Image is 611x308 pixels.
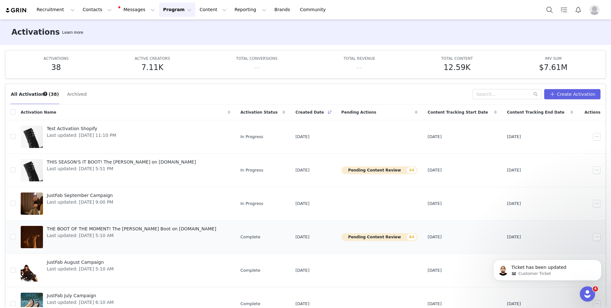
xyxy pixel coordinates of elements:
[47,299,114,306] span: Last updated: [DATE] 6:10 AM
[241,301,261,307] span: Complete
[47,232,216,239] span: Last updated: [DATE] 5:10 AM
[61,29,84,36] div: Tooltip anchor
[47,292,114,299] span: JustFab July Campaign
[341,233,418,241] button: Pending Content Review84
[44,56,69,61] span: ACTIVATIONS
[543,3,557,17] button: Search
[11,26,60,38] h3: Activations
[578,106,606,119] div: Actions
[593,286,598,291] span: 4
[539,62,567,73] h5: $7.61M
[241,200,263,207] span: In Progress
[295,267,309,274] span: [DATE]
[484,246,611,291] iframe: Intercom notifications message
[295,301,309,307] span: [DATE]
[21,224,230,250] a: THE BOOT OF THE MOMENT! The [PERSON_NAME] Boot on [DOMAIN_NAME]Last updated: [DATE] 5:10 AM
[254,62,259,73] h5: --
[589,5,600,15] img: placeholder-profile.jpg
[507,167,521,173] span: [DATE]
[533,92,538,96] i: icon: search
[196,3,230,17] button: Content
[47,226,216,232] span: THE BOOT OF THE MOMENT! The [PERSON_NAME] Boot on [DOMAIN_NAME]
[295,200,309,207] span: [DATE]
[47,266,114,272] span: Last updated: [DATE] 5:10 AM
[47,132,116,139] span: Last updated: [DATE] 11:10 PM
[231,3,270,17] button: Reporting
[47,192,113,199] span: JustFab September Campaign
[580,286,595,302] iframe: Intercom live chat
[507,234,521,240] span: [DATE]
[295,109,324,115] span: Created Date
[241,234,261,240] span: Complete
[557,3,571,17] a: Tasks
[444,62,470,73] h5: 12.59K
[236,56,277,61] span: TOTAL CONVERSIONS
[51,62,61,73] h5: 38
[544,89,600,99] button: Create Activation
[47,199,113,206] span: Last updated: [DATE] 9:00 PM
[341,166,418,174] button: Pending Content Review44
[159,3,195,17] button: Program
[296,3,333,17] a: Community
[428,234,442,240] span: [DATE]
[21,258,230,283] a: JustFab August CampaignLast updated: [DATE] 5:10 AM
[295,134,309,140] span: [DATE]
[67,89,87,99] button: Archived
[21,191,230,216] a: JustFab September CampaignLast updated: [DATE] 9:00 PM
[116,3,159,17] button: Messages
[441,56,473,61] span: TOTAL CONTENT
[21,157,230,183] a: THIS SEASON'S IT BOOT! The [PERSON_NAME] on [DOMAIN_NAME]Last updated: [DATE] 5:51 PM
[21,109,56,115] span: Activation Name
[507,200,521,207] span: [DATE]
[507,109,565,115] span: Content Tracking End Date
[507,301,521,307] span: [DATE]
[141,62,163,73] h5: 7.11K
[79,3,116,17] button: Contacts
[135,56,170,61] span: ACTIVE CREATORS
[33,3,79,17] button: Recruitment
[507,134,521,140] span: [DATE]
[428,109,488,115] span: Content Tracking Start Date
[42,91,48,97] div: Tooltip anchor
[473,89,542,99] input: Search...
[295,234,309,240] span: [DATE]
[428,134,442,140] span: [DATE]
[428,267,442,274] span: [DATE]
[21,124,230,150] a: Test Activation ShopifyLast updated: [DATE] 11:10 PM
[295,167,309,173] span: [DATE]
[47,125,116,132] span: Test Activation Shopify
[11,89,59,99] button: All Activations (38)
[545,56,562,61] span: IMV SUM
[428,301,442,307] span: [DATE]
[428,167,442,173] span: [DATE]
[5,7,27,13] img: grin logo
[47,165,196,172] span: Last updated: [DATE] 5:51 PM
[344,56,375,61] span: TOTAL REVENUE
[428,200,442,207] span: [DATE]
[47,159,196,165] span: THIS SEASON'S IT BOOT! The [PERSON_NAME] on [DOMAIN_NAME]
[270,3,296,17] a: Brands
[241,134,263,140] span: In Progress
[241,109,278,115] span: Activation Status
[241,167,263,173] span: In Progress
[241,267,261,274] span: Complete
[47,259,114,266] span: JustFab August Campaign
[571,3,585,17] button: Notifications
[586,5,606,15] button: Profile
[356,62,362,73] h5: --
[341,109,376,115] span: Pending Actions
